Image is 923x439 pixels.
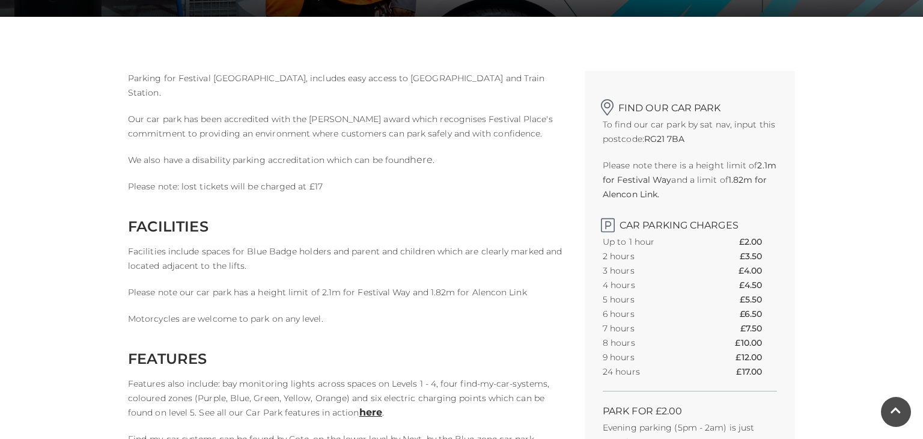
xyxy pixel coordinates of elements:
[603,405,777,417] h2: PARK FOR £2.00
[359,407,382,418] a: here
[603,117,777,146] p: To find our car park by sat nav, input this postcode:
[128,179,567,194] p: Please note: lost tickets will be charged at £17
[603,321,699,336] th: 7 hours
[603,292,699,307] th: 5 hours
[128,73,544,98] span: Parking for Festival [GEOGRAPHIC_DATA], includes easy access to [GEOGRAPHIC_DATA] and Train Station.
[603,249,699,263] th: 2 hours
[740,292,777,307] th: £5.50
[128,376,567,420] p: Features also include: bay monitoring lights across spaces on Levels 1 - 4, four find-my-car-syst...
[128,285,567,299] p: Please note our car park has a height limit of 2.1m for Festival Way and 1.82m for Alencon Link
[740,307,777,321] th: £6.50
[739,263,777,278] th: £4.00
[128,112,567,141] p: Our car park has been accredited with the [PERSON_NAME] award which recognises Festival Place's c...
[603,235,699,249] th: Up to 1 hour
[644,134,685,144] strong: RG21 7BA
[736,350,777,364] th: £12.00
[603,350,699,364] th: 9 hours
[128,312,567,326] p: Motorcycles are welcome to park on any level.
[603,364,699,379] th: 24 hours
[603,336,699,350] th: 8 hours
[410,154,434,165] a: here.
[739,278,777,292] th: £4.50
[128,153,567,167] p: We also have a disability parking accreditation which can be found
[128,218,567,235] h2: FACILITIES
[735,336,777,350] th: £10.00
[603,95,777,114] h2: Find our car park
[603,263,699,278] th: 3 hours
[603,307,699,321] th: 6 hours
[603,158,777,201] p: Please note there is a height limit of and a limit of
[603,213,777,231] h2: Car Parking Charges
[740,249,777,263] th: £3.50
[736,364,777,379] th: £17.00
[740,321,777,336] th: £7.50
[739,235,777,249] th: £2.00
[603,278,699,292] th: 4 hours
[128,350,567,367] h2: FEATURES
[128,244,567,273] p: Facilities include spaces for Blue Badge holders and parent and children which are clearly marked...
